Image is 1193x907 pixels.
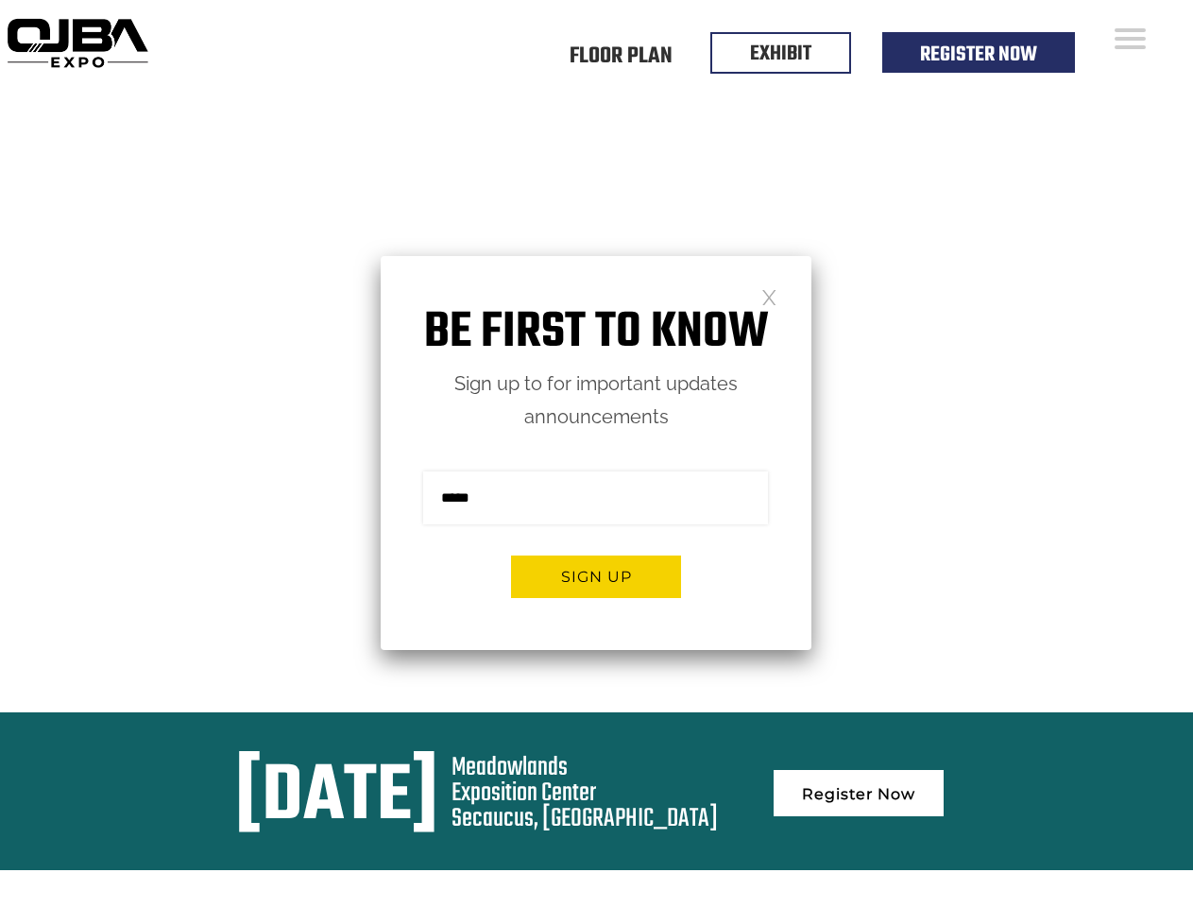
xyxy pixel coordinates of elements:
[511,556,681,598] button: Sign up
[750,38,811,70] a: EXHIBIT
[920,39,1037,71] a: Register Now
[774,770,944,816] a: Register Now
[761,288,777,304] a: Close
[452,755,718,831] div: Meadowlands Exposition Center Secaucus, [GEOGRAPHIC_DATA]
[381,303,811,363] h1: Be first to know
[381,368,811,434] p: Sign up to for important updates announcements
[235,755,438,842] div: [DATE]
